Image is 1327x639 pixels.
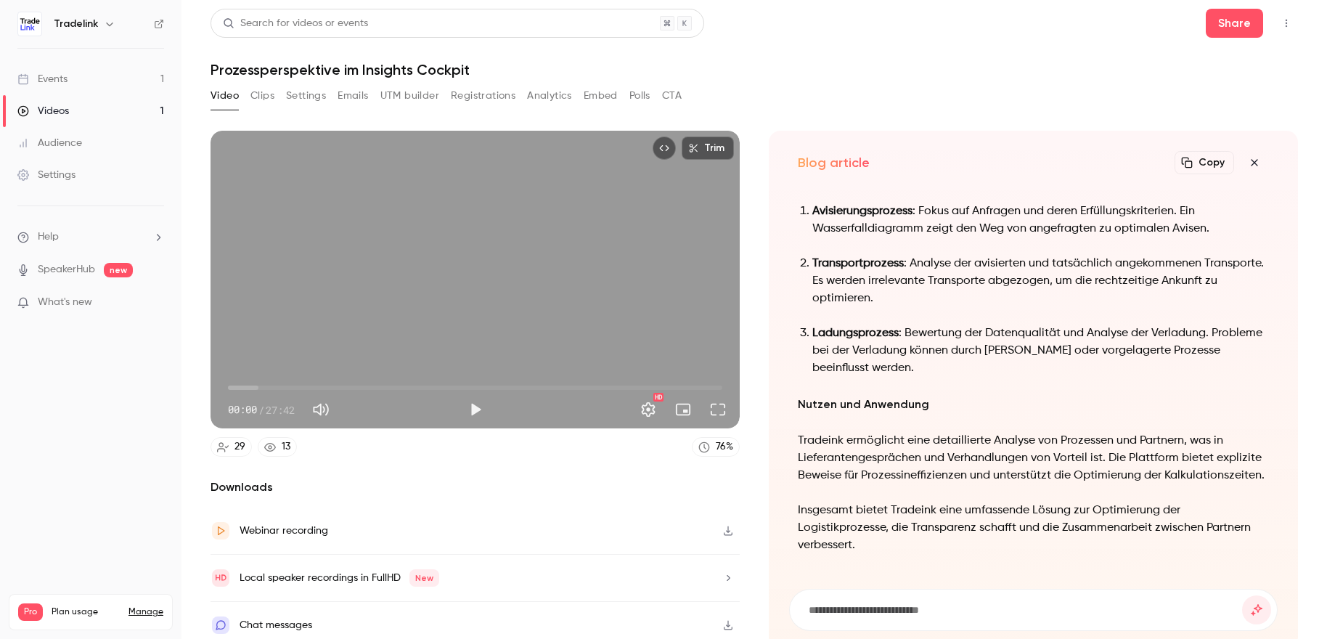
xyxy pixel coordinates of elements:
h6: Tradelink [54,17,98,31]
div: 76 % [716,439,733,455]
strong: Transportprozess [812,258,904,269]
strong: Ladungsprozess [812,327,899,339]
a: SpeakerHub [38,262,95,277]
button: Settings [634,395,663,424]
div: Webinar recording [240,522,328,540]
div: Audience [17,136,82,150]
button: Trim [682,137,734,160]
strong: Avisierungsprozess [812,205,912,217]
div: Chat messages [240,616,312,634]
button: Emails [338,84,368,107]
span: 27:42 [266,402,295,418]
div: 29 [234,439,245,455]
button: Clips [250,84,274,107]
button: Full screen [703,395,732,424]
p: : Fokus auf Anfragen und deren Erfüllungskriterien. Ein Wasserfalldiagramm zeigt den Weg von ange... [812,203,1269,237]
span: Pro [18,603,43,621]
button: Video [211,84,239,107]
h3: Nutzen und Anwendung [798,394,1269,415]
div: HD [653,393,663,402]
p: : Analyse der avisierten und tatsächlich angekommenen Transporte. Es werden irrelevante Transport... [812,255,1269,307]
h2: Blog article [798,154,870,171]
button: UTM builder [380,84,439,107]
button: Copy [1175,151,1234,174]
span: new [104,263,133,277]
p: Insgesamt bietet Tradeink eine umfassende Lösung zur Optimierung der Logistikprozesse, die Transp... [798,502,1269,554]
button: Embed [584,84,618,107]
button: Play [461,395,490,424]
button: Turn on miniplayer [669,395,698,424]
a: 76% [692,437,740,457]
h1: Prozessperspektive im Insights Cockpit [211,61,1298,78]
button: Mute [306,395,335,424]
button: Embed video [653,137,676,160]
div: Settings [17,168,75,182]
div: 13 [282,439,290,455]
div: Videos [17,104,69,118]
span: 00:00 [228,402,257,418]
div: 00:00 [228,402,295,418]
p: Tradeink ermöglicht eine detaillierte Analyse von Prozessen und Partnern, was in Lieferantengespr... [798,432,1269,484]
button: Top Bar Actions [1275,12,1298,35]
li: help-dropdown-opener [17,229,164,245]
span: Plan usage [52,606,120,618]
span: / [258,402,264,418]
span: New [409,569,439,587]
span: Help [38,229,59,245]
button: Share [1206,9,1263,38]
p: : Bewertung der Datenqualität und Analyse der Verladung. Probleme bei der Verladung können durch ... [812,325,1269,377]
button: Registrations [451,84,515,107]
img: Tradelink [18,12,41,36]
h2: Downloads [211,479,740,496]
div: Search for videos or events [223,16,368,31]
button: Settings [286,84,326,107]
button: Analytics [527,84,572,107]
a: 29 [211,437,252,457]
a: Manage [128,606,163,618]
div: Events [17,72,68,86]
button: CTA [662,84,682,107]
div: Local speaker recordings in FullHD [240,569,439,587]
button: Polls [629,84,650,107]
a: 13 [258,437,297,457]
span: What's new [38,295,92,310]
